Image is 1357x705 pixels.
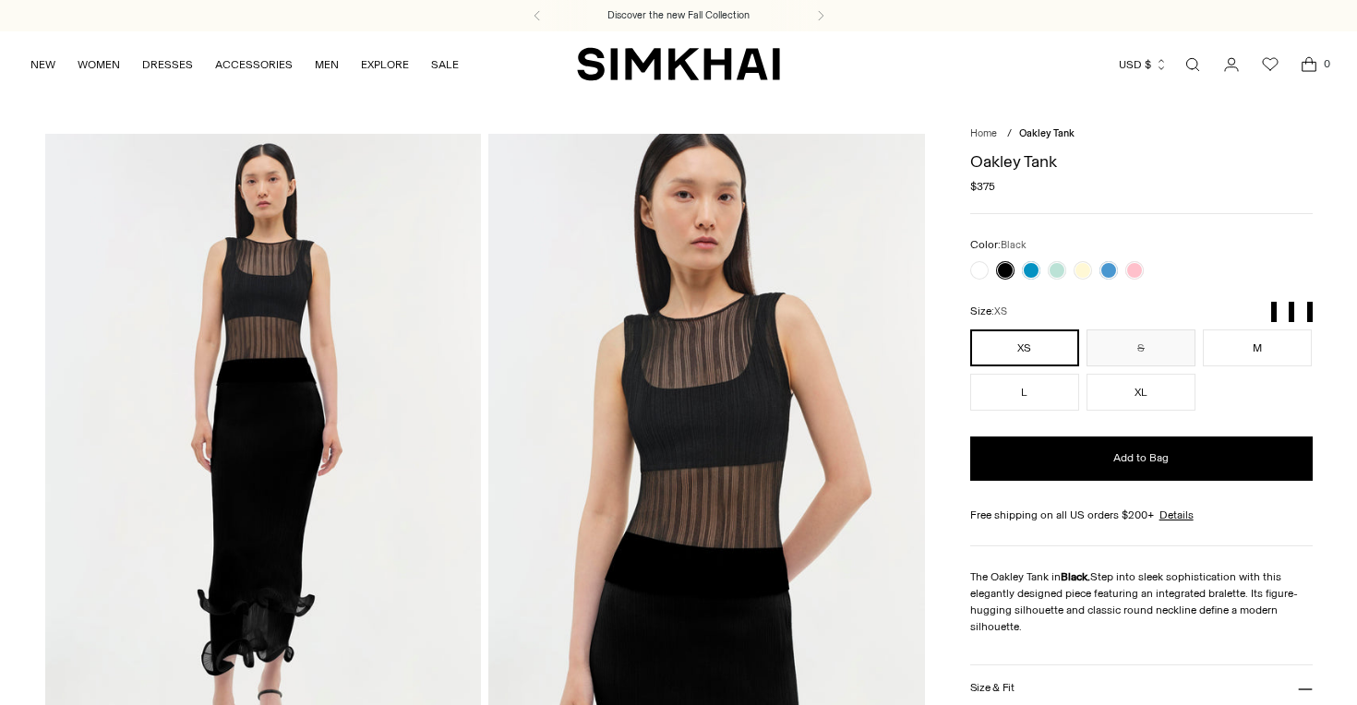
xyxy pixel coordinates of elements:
[78,44,120,85] a: WOMEN
[431,44,459,85] a: SALE
[970,374,1079,411] button: L
[607,8,750,23] a: Discover the new Fall Collection
[1203,329,1312,366] button: M
[315,44,339,85] a: MEN
[30,44,55,85] a: NEW
[1159,507,1194,523] a: Details
[970,329,1079,366] button: XS
[970,126,1313,142] nav: breadcrumbs
[970,236,1027,254] label: Color:
[970,568,1313,635] p: The Oakley Tank in Step into sleek sophistication with this elegantly designed piece featuring an...
[1007,126,1012,142] div: /
[970,178,995,195] span: $375
[1318,55,1335,72] span: 0
[361,44,409,85] a: EXPLORE
[1019,127,1075,139] span: Oakley Tank
[1119,44,1168,85] button: USD $
[970,153,1313,170] h1: Oakley Tank
[970,507,1313,523] div: Free shipping on all US orders $200+
[1087,374,1195,411] button: XL
[970,127,997,139] a: Home
[1113,450,1169,466] span: Add to Bag
[1213,46,1250,83] a: Go to the account page
[577,46,780,82] a: SIMKHAI
[215,44,293,85] a: ACCESSORIES
[970,436,1313,481] button: Add to Bag
[1174,46,1211,83] a: Open search modal
[1252,46,1289,83] a: Wishlist
[970,303,1007,320] label: Size:
[1087,329,1195,366] button: S
[1291,46,1327,83] a: Open cart modal
[970,682,1015,694] h3: Size & Fit
[142,44,193,85] a: DRESSES
[994,305,1007,317] span: XS
[1001,239,1027,251] span: Black
[1061,570,1090,583] strong: Black.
